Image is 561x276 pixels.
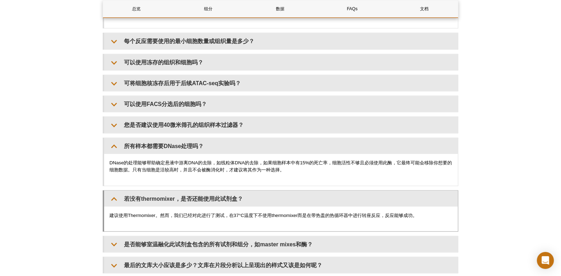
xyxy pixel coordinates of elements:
[109,159,453,174] p: DNase的处理能够帮助确定悬液中游离DNA的去除，如线粒体DNA的去除，如果细胞样本中有15%的死亡率，细胞活性不够且必须使用此酶，它最终可能会移除你想要的细胞数据。只有当细胞是活较高时，并且...
[103,0,170,17] a: 总览
[104,138,458,154] summary: 所有样本都需要DNase处理吗？
[104,117,458,133] summary: 您是否建议使用40微米筛孔的组织样本过滤器？
[109,212,453,219] p: 建议使用Thermomixer。然而，我们已经对此进行了测试，在37°C温度下不使用thermomixer而是在带热盖的热循环器中进行转座反应，反应能够成功。
[104,75,458,91] summary: 可将细胞核冻存后用于后续ATAC-seq实验吗？
[104,236,458,252] summary: 是否能够室温融化此试剂盒包含的所有试剂和组分，如master mixes和酶？
[537,252,554,269] div: Open Intercom Messenger
[104,257,458,273] summary: 最后的文库大小应该是多少？文库在片段分析以上呈现出的样式又该是如何呢？
[104,33,458,49] summary: 每个反应需要使用的最小细胞数量或组织量是多少？
[104,54,458,70] summary: 可以使用冻存的组织和细胞吗？
[391,0,458,17] a: 文档
[319,0,386,17] a: FAQs
[247,0,313,17] a: 数据
[104,191,458,207] summary: 若没有thermomixer，是否还能使用此试剂盒？
[175,0,242,17] a: 组分
[104,96,458,112] summary: 可以使用FACS分选后的细胞吗？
